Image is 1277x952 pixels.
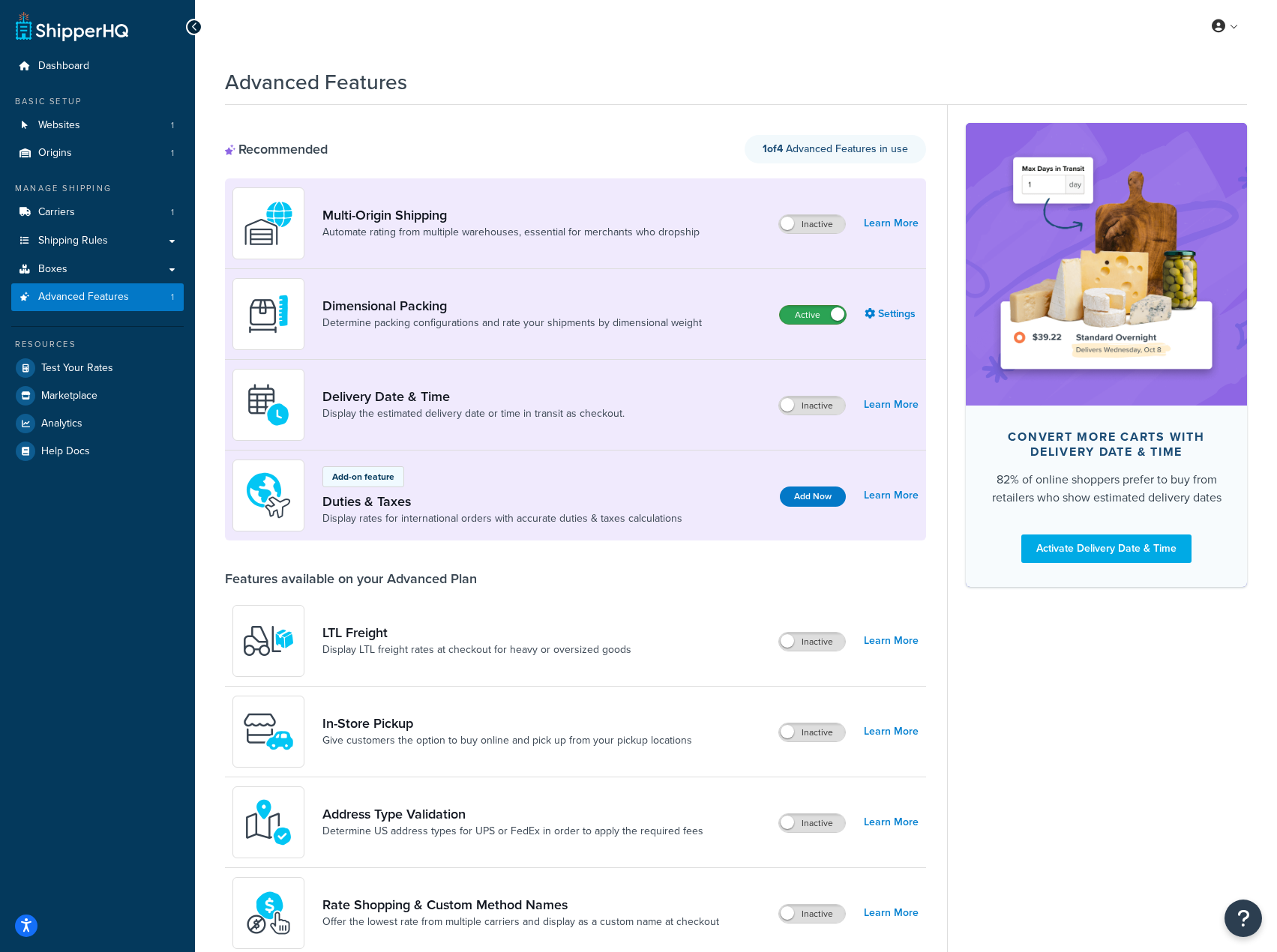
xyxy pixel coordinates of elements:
div: Basic Setup [11,95,184,108]
a: LTL Freight [322,624,631,641]
span: Boxes [38,263,67,276]
a: Learn More [864,394,919,415]
img: DTVBYsAAAAAASUVORK5CYII= [242,288,295,340]
a: Display rates for international orders with accurate duties & taxes calculations [322,511,682,526]
li: Advanced Features [11,283,184,311]
img: icon-duo-feat-landed-cost-7136b061.png [242,469,295,522]
a: Offer the lowest rate from multiple carriers and display as a custom name at checkout [322,915,719,930]
label: Inactive [779,215,845,233]
span: 1 [171,291,174,304]
a: Boxes [11,256,184,283]
a: In-Store Pickup [322,715,692,732]
a: Learn More [864,721,919,742]
a: Shipping Rules [11,227,184,255]
a: Marketplace [11,382,184,409]
a: Duties & Taxes [322,493,682,510]
a: Learn More [864,812,919,833]
li: Origins [11,139,184,167]
div: Resources [11,338,184,351]
span: Origins [38,147,72,160]
span: Advanced Features [38,291,129,304]
a: Learn More [864,485,919,506]
div: Manage Shipping [11,182,184,195]
a: Activate Delivery Date & Time [1021,534,1192,563]
a: Advanced Features1 [11,283,184,311]
a: Dimensional Packing [322,298,702,314]
span: Analytics [41,418,82,430]
div: Convert more carts with delivery date & time [990,430,1223,460]
a: Learn More [864,630,919,651]
a: Give customers the option to buy online and pick up from your pickup locations [322,733,692,748]
a: Learn More [864,903,919,924]
span: 1 [171,119,174,132]
strong: 1 of 4 [763,141,783,157]
a: Websites1 [11,112,184,139]
label: Inactive [779,723,845,741]
a: Multi-Origin Shipping [322,207,700,223]
span: Carriers [38,206,75,219]
label: Inactive [779,814,845,832]
label: Active [780,306,846,324]
span: Help Docs [41,445,90,458]
span: Dashboard [38,60,89,73]
span: 1 [171,147,174,160]
li: Websites [11,112,184,139]
button: Open Resource Center [1225,900,1262,937]
a: Display the estimated delivery date or time in transit as checkout. [322,406,625,421]
span: Websites [38,119,80,132]
span: Test Your Rates [41,362,113,375]
a: Determine US address types for UPS or FedEx in order to apply the required fees [322,824,703,839]
a: Automate rating from multiple warehouses, essential for merchants who dropship [322,225,700,240]
a: Analytics [11,410,184,437]
a: Display LTL freight rates at checkout for heavy or oversized goods [322,642,631,657]
a: Test Your Rates [11,355,184,382]
a: Delivery Date & Time [322,388,625,405]
img: kIG8fy0lQAAAABJRU5ErkJggg== [242,796,295,849]
a: Dashboard [11,52,184,80]
img: wfgcfpwTIucLEAAAAASUVORK5CYII= [242,705,295,758]
label: Inactive [779,397,845,415]
span: Marketplace [41,390,97,403]
button: Add Now [780,486,846,507]
img: icon-duo-feat-rate-shopping-ecdd8bed.png [242,887,295,939]
label: Inactive [779,633,845,651]
a: Origins1 [11,139,184,167]
h1: Advanced Features [225,67,407,97]
div: Features available on your Advanced Plan [225,570,477,587]
li: Carriers [11,199,184,226]
p: Add-on feature [332,470,394,483]
a: Learn More [864,213,919,234]
a: Determine packing configurations and rate your shipments by dimensional weight [322,316,702,331]
a: Settings [865,304,919,325]
span: Advanced Features in use [763,141,908,157]
a: Carriers1 [11,199,184,226]
img: feature-image-ddt-36eae7f7280da8017bfb280eaccd9c446f90b1fe08728e4019434db127062ab4.png [988,145,1225,382]
span: 1 [171,206,174,219]
img: WatD5o0RtDAAAAAElFTkSuQmCC [242,197,295,250]
a: Help Docs [11,438,184,465]
img: y79ZsPf0fXUFUhFXDzUgf+ktZg5F2+ohG75+v3d2s1D9TjoU8PiyCIluIjV41seZevKCRuEjTPPOKHJsQcmKCXGdfprl3L4q7... [242,615,295,667]
a: Rate Shopping & Custom Method Names [322,897,719,913]
span: Shipping Rules [38,235,108,247]
div: Recommended [225,141,328,157]
a: Address Type Validation [322,806,703,822]
label: Inactive [779,905,845,923]
div: 82% of online shoppers prefer to buy from retailers who show estimated delivery dates [990,471,1223,507]
img: gfkeb5ejjkALwAAAABJRU5ErkJggg== [242,379,295,431]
